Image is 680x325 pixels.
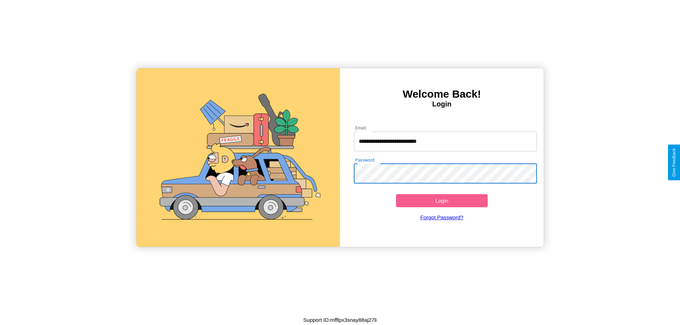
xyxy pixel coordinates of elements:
[671,148,676,177] div: Give Feedback
[350,207,534,227] a: Forgot Password?
[355,157,374,163] label: Password
[340,88,544,100] h3: Welcome Back!
[136,68,340,247] img: gif
[303,315,376,325] p: Support ID: mfflpx3snay88aj27li
[355,125,366,131] label: Email
[340,100,544,108] h4: Login
[396,194,488,207] button: Login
